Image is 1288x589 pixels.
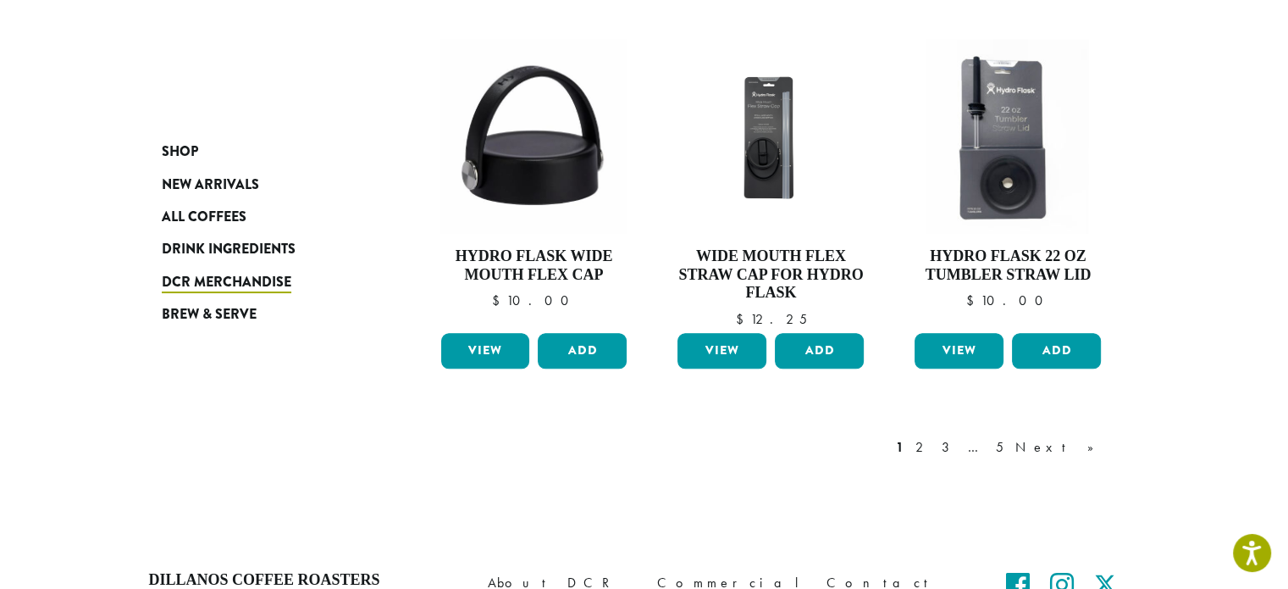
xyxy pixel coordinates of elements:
span: $ [965,292,980,309]
img: 22oz-Tumbler-Straw-Lid-Hydro-Flask-300x300.jpg [910,39,1105,234]
span: DCR Merchandise [162,272,291,293]
a: 1 [893,437,907,458]
a: Next » [1012,437,1109,458]
bdi: 10.00 [491,292,576,309]
span: All Coffees [162,207,246,228]
a: New Arrivals [162,168,365,200]
a: View [677,333,766,369]
a: Brew & Serve [162,298,365,331]
a: DCR Merchandise [162,266,365,298]
bdi: 10.00 [965,292,1050,309]
span: Drink Ingredients [162,239,296,260]
button: Add [775,333,864,369]
h4: Wide Mouth Flex Straw Cap for Hydro Flask [673,247,868,303]
span: Shop [162,142,198,163]
bdi: 12.25 [735,310,806,328]
button: Add [1012,333,1101,369]
img: Hydro-Flask-Wide-Mouth-Flex-Cap.jpg [440,39,627,234]
a: Shop [162,136,365,168]
span: $ [491,292,506,309]
button: Add [538,333,627,369]
h4: Hydro Flask Wide Mouth Flex Cap [437,247,632,284]
a: 2 [912,437,933,458]
img: Hydro-FlaskF-lex-Sip-Lid-_Stock_1200x900.jpg [673,64,868,209]
a: 3 [938,437,959,458]
a: Hydro Flask Wide Mouth Flex Cap $10.00 [437,39,632,326]
a: Hydro Flask 22 oz Tumbler Straw Lid $10.00 [910,39,1105,326]
span: New Arrivals [162,175,259,196]
a: View [441,333,530,369]
a: Wide Mouth Flex Straw Cap for Hydro Flask $12.25 [673,39,868,326]
a: 5 [992,437,1007,458]
a: All Coffees [162,201,365,233]
h4: Hydro Flask 22 oz Tumbler Straw Lid [910,247,1105,284]
a: Drink Ingredients [162,233,365,265]
span: $ [735,310,749,328]
span: Brew & Serve [162,304,257,325]
a: View [915,333,1003,369]
a: … [965,437,987,458]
